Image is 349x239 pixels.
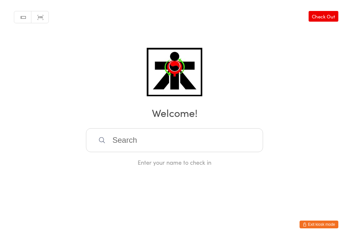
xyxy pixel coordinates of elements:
[86,128,263,152] input: Search
[300,221,338,228] button: Exit kiosk mode
[147,48,202,96] img: ATI Martial Arts Malaga
[6,105,343,120] h2: Welcome!
[309,11,338,22] a: Check Out
[86,158,263,166] div: Enter your name to check in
